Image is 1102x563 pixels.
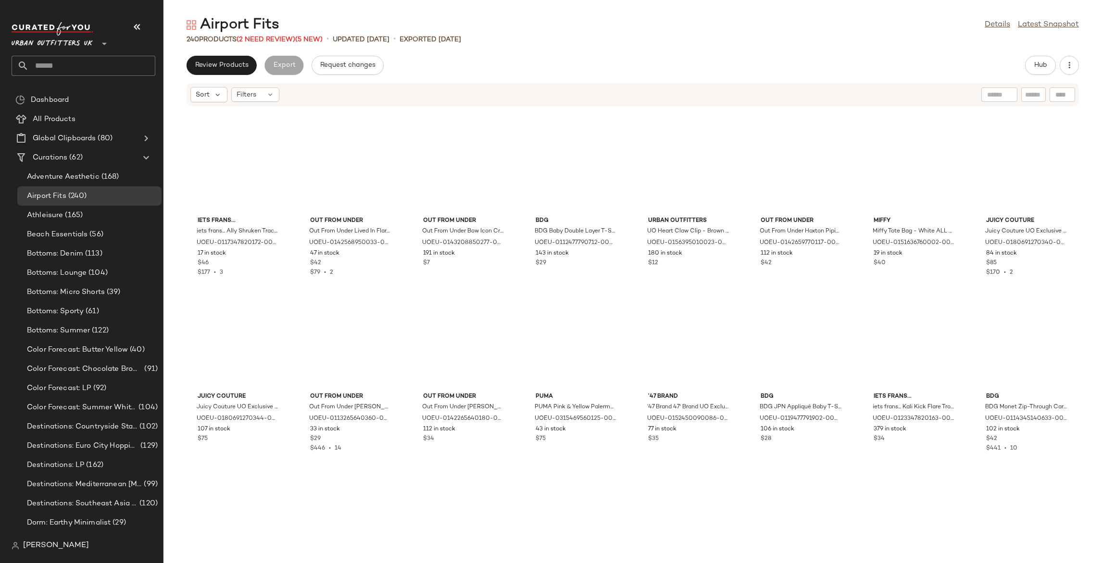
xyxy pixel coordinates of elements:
span: (5 New) [295,36,323,43]
span: $85 [986,259,997,268]
button: Hub [1025,56,1056,75]
span: Urban Outfitters [648,217,730,225]
span: (39) [105,287,121,298]
span: (56) [88,229,103,240]
span: (162) [84,460,103,471]
span: BDG [986,392,1068,401]
span: 180 in stock [648,249,682,258]
span: Curations [33,152,67,163]
span: Bottoms: Lounge [27,268,87,279]
span: • [1001,445,1010,452]
span: Adventure Aesthetic [27,171,100,183]
span: 14 [335,445,341,452]
span: Destinations: Mediterranean [MEDICAL_DATA] [27,479,142,490]
span: Color Forecast: Butter Yellow [27,344,128,355]
span: BDG Baby Double Layer T-Shirt - Navy L at Urban Outfitters [535,227,616,236]
span: Out From Under [PERSON_NAME] - Grey S at Urban Outfitters [422,403,504,412]
span: Destinations: Southeast Asia Adventures [27,498,138,509]
span: (40) [128,344,145,355]
span: 143 in stock [536,249,569,258]
div: Products [187,35,323,45]
span: 379 in stock [874,425,906,434]
span: UOEU-0114345140633-000-066 [985,415,1067,423]
span: (102) [138,421,158,432]
span: 19 in stock [874,249,902,258]
span: 112 in stock [761,249,793,258]
span: $29 [310,435,321,443]
span: UOEU-0119477791902-000-004 [760,415,841,423]
span: (91) [142,364,158,375]
span: (122) [90,325,109,336]
span: $446 [310,445,325,452]
img: svg%3e [187,20,196,30]
span: BDG JPN Appliqué Baby T-Shirt - Grey M at Urban Outfitters [760,403,841,412]
span: 240 [187,36,199,43]
span: Review Products [195,61,249,69]
span: (165) [63,210,83,221]
span: Out From Under Bow Icon Crew Socks - Cream at Urban Outfitters [422,227,504,236]
span: Puma [536,392,617,401]
span: UOEU-0142265640180-000-004 [422,415,504,423]
span: • [210,269,220,276]
span: 112 in stock [423,425,455,434]
span: (99) [142,479,158,490]
span: 191 in stock [423,249,455,258]
p: Exported [DATE] [400,35,461,45]
span: 77 in stock [648,425,676,434]
span: (62) [67,152,83,163]
span: • [320,269,330,276]
span: $42 [310,259,321,268]
span: $75 [536,435,546,443]
span: 106 in stock [761,425,794,434]
span: (61) [84,306,99,317]
span: UOEU-0113265640360-000-004 [309,415,391,423]
span: BDG [536,217,617,225]
span: UOEU-0152450090086-000-041 [647,415,729,423]
span: (120) [138,498,158,509]
span: UOEU-0180691270344-000-061 [197,415,278,423]
span: UO Heart Claw Clip - Brown ALL at Urban Outfitters [647,227,729,236]
span: $35 [648,435,659,443]
span: UOEU-0156395010023-000-020 [647,239,729,247]
img: cfy_white_logo.C9jOOHJF.svg [12,22,93,36]
span: Juicy Couture UO Exclusive Wine [PERSON_NAME] Wide Leg Joggers - Maroon S at Urban Outfitters [197,403,278,412]
span: iets frans... Ally Shruken Track Top - Blush M at Urban Outfitters [197,227,278,236]
span: $7 [423,259,430,268]
span: $75 [198,435,208,443]
span: Destinations: Countryside Staycation [27,421,138,432]
span: Destinations: LP [27,460,84,471]
span: $29 [536,259,546,268]
span: 3 [220,269,223,276]
span: (129) [138,441,158,452]
span: Dorm: Earthy Minimalist [27,517,111,528]
div: Airport Fits [187,15,279,35]
span: Out From Under [423,392,505,401]
span: UOEU-0315469560125-000-066 [535,415,616,423]
span: UOEU-0180691270340-000-061 [985,239,1067,247]
span: • [1000,269,1010,276]
span: Bottoms: Summer [27,325,90,336]
span: Dashboard [31,95,69,106]
span: (104) [137,402,158,413]
span: UOEU-0112477790712-000-041 [535,239,616,247]
span: Out From Under [310,217,392,225]
span: $441 [986,445,1001,452]
span: UOEU-0142659770117-000-053 [760,239,841,247]
span: ’47 Brand 47' Brand UO Exclusive Pinstripe Cleanup Baseball Cap - Navy at Urban Outfitters [647,403,729,412]
span: 107 in stock [198,425,230,434]
span: Color Forecast: Summer Whites [27,402,137,413]
span: (92) [91,383,107,394]
span: UOEU-0142568950033-000-040 [309,239,391,247]
span: • [325,445,335,452]
span: UOEU-0123347820163-000-004 [873,415,954,423]
a: Details [985,19,1010,31]
span: Miffy Tote Bag - White ALL at Urban Outfitters [873,227,954,236]
span: UOEU-0151636760002-000-010 [873,239,954,247]
a: Latest Snapshot [1018,19,1079,31]
span: • [393,34,396,45]
span: $34 [423,435,434,443]
span: BDG [761,392,842,401]
span: $40 [874,259,886,268]
span: Urban Outfitters UK [12,33,93,50]
span: • [326,34,329,45]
